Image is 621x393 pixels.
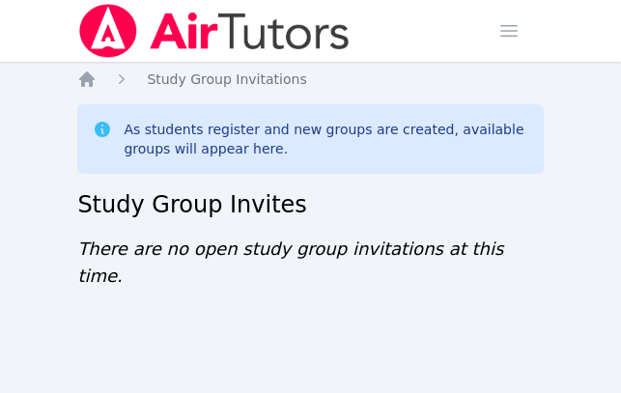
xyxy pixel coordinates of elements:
[147,70,306,89] a: Study Group Invitations
[147,71,306,87] span: Study Group Invitations
[124,120,527,158] div: As students register and new groups are created, available groups will appear here.
[77,239,503,286] span: There are no open study group invitations at this time.
[77,70,543,89] nav: Breadcrumb
[77,4,351,58] img: Air Tutors
[77,189,543,220] h2: Study Group Invites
